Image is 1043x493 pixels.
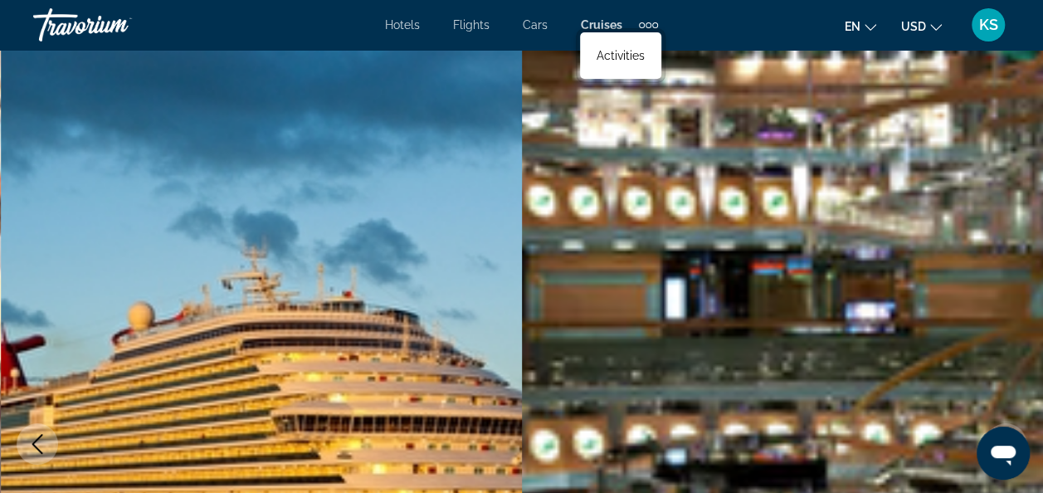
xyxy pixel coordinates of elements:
[979,17,998,33] span: KS
[985,423,1026,465] button: Next image
[588,41,653,71] a: Activities
[901,20,926,33] span: USD
[581,18,622,32] a: Cruises
[977,427,1030,480] iframe: Button to launch messaging window
[597,49,645,62] span: Activities
[967,7,1010,42] button: User Menu
[845,20,860,33] span: en
[33,3,199,46] a: Travorium
[639,12,658,38] button: Extra navigation items
[385,18,420,32] a: Hotels
[17,423,58,465] button: Previous image
[845,14,876,38] button: Change language
[523,18,548,32] a: Cars
[901,14,942,38] button: Change currency
[453,18,490,32] a: Flights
